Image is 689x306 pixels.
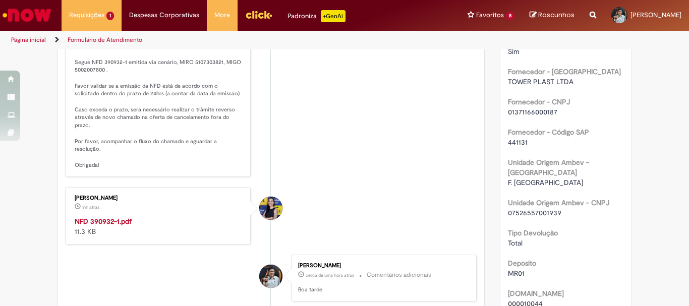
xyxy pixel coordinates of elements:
b: [DOMAIN_NAME] [508,289,564,298]
span: 01371166000187 [508,107,557,116]
p: +GenAi [321,10,346,22]
img: ServiceNow [1,5,53,25]
div: Padroniza [288,10,346,22]
span: 9m atrás [82,204,99,210]
b: Tipo Devolução [508,228,558,237]
a: Formulário de Atendimento [68,36,142,44]
span: Despesas Corporativas [129,10,199,20]
span: Sim [508,47,520,56]
span: Rascunhos [538,10,575,20]
time: 30/09/2025 16:58:08 [82,204,99,210]
b: Fornecedor - Código SAP [508,128,589,137]
div: 11.3 KB [75,216,243,236]
span: Total [508,238,523,248]
p: Boa tarde [298,286,466,294]
span: Requisições [69,10,104,20]
span: 441131 [508,138,528,147]
span: 07526557001939 [508,208,561,217]
p: Olá! Segue NFD 390932-1 emitida via cenário, MIRO 5107303821, MIGO 5002007800 . Favor validar se ... [75,42,243,169]
span: 8 [506,12,514,20]
time: 30/09/2025 16:13:36 [306,272,354,278]
b: Deposito [508,259,536,268]
span: [PERSON_NAME] [630,11,681,19]
span: F. [GEOGRAPHIC_DATA] [508,178,583,187]
div: Melissa Paduani [259,197,282,220]
a: Rascunhos [530,11,575,20]
div: Luis Henrique Dos Santos [259,265,282,288]
b: Fornecedor - CNPJ [508,97,570,106]
div: [PERSON_NAME] [298,263,466,269]
b: Unidade Origem Ambev - [GEOGRAPHIC_DATA] [508,158,589,177]
div: [PERSON_NAME] [75,195,243,201]
small: Comentários adicionais [367,271,431,279]
a: Página inicial [11,36,46,44]
ul: Trilhas de página [8,31,452,49]
a: NFD 390932-1.pdf [75,217,132,226]
b: Fornecedor - [GEOGRAPHIC_DATA] [508,67,621,76]
span: Favoritos [476,10,504,20]
span: TOWER PLAST LTDA [508,77,573,86]
b: Unidade Origem Ambev - CNPJ [508,198,609,207]
span: cerca de uma hora atrás [306,272,354,278]
img: click_logo_yellow_360x200.png [245,7,272,22]
span: MR01 [508,269,525,278]
span: More [214,10,230,20]
span: 1 [106,12,114,20]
